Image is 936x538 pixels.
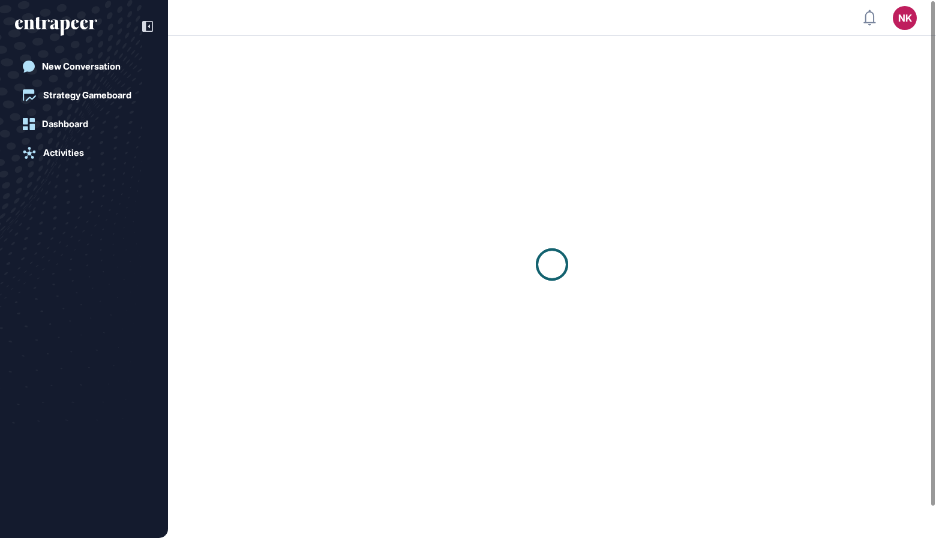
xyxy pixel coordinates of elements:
a: Dashboard [15,112,153,136]
div: New Conversation [42,61,121,72]
div: Dashboard [42,119,88,130]
div: entrapeer-logo [15,17,97,36]
a: New Conversation [15,55,153,79]
div: Activities [43,148,84,158]
div: Strategy Gameboard [43,90,131,101]
a: Strategy Gameboard [15,83,153,107]
a: Activities [15,141,153,165]
button: NK [893,6,917,30]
